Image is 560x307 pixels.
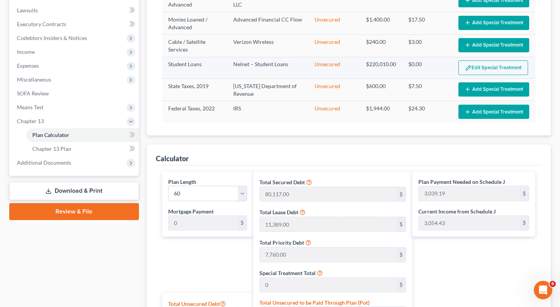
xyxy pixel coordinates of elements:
span: 6 [550,281,556,287]
td: $17.50 [402,12,452,34]
label: Mortgage Payment [168,207,214,215]
input: 0.00 [169,216,238,230]
span: Lawsuits [17,7,38,13]
div: $ [396,278,406,292]
td: Nelnet – Student Loans [227,57,308,78]
div: $ [520,216,529,230]
div: $ [396,217,406,232]
td: $220,010.00 [360,57,402,78]
input: 0.00 [260,247,396,262]
span: Plan Calculator [32,132,69,138]
label: Total Secured Debt [259,178,305,186]
input: 0.00 [260,217,396,232]
button: Add Special Treatment [458,16,529,30]
span: Executory Contracts [17,21,66,27]
span: Codebtors Insiders & Notices [17,35,87,41]
label: Plan Length [168,178,196,186]
td: $1,400.00 [360,12,402,34]
label: Total Unsecured to be Paid Through Plan (Pot) [259,299,369,307]
input: 0.00 [260,278,396,292]
td: Monies Loaned / Advanced [162,12,227,34]
td: $3.00 [402,35,452,57]
td: $1,944.00 [360,101,402,122]
span: Additional Documents [17,159,71,166]
span: Means Test [17,104,43,110]
div: $ [396,247,406,262]
td: $24.30 [402,101,452,122]
div: $ [237,216,247,230]
div: $ [520,186,529,201]
td: Unsecured [308,57,360,78]
td: Cable / Satellite Services [162,35,227,57]
a: Executory Contracts [11,17,139,31]
td: Unsecured [308,35,360,57]
a: Download & Print [9,182,139,200]
a: Review & File [9,203,139,220]
td: $240.00 [360,35,402,57]
td: Advanced Financial CC Flow [227,12,308,34]
td: State Taxes, 2019 [162,79,227,101]
div: Calculator [156,154,189,163]
td: $0.00 [402,57,452,78]
img: edit-pencil-c1479a1de80d8dea1e2430c2f745a3c6a07e9d7aa2eeffe225670001d78357a8.svg [465,65,471,71]
td: Student Loans [162,57,227,78]
span: Chapter 13 [17,118,44,124]
a: SOFA Review [11,87,139,100]
td: Unsecured [308,101,360,122]
iframe: Intercom live chat [534,281,552,299]
label: Current Income from Schedule J [418,207,496,215]
label: Plan Payment Needed on Schedule J [418,178,505,186]
td: $600.00 [360,79,402,101]
td: Verizon Wireless [227,35,308,57]
a: Plan Calculator [26,128,139,142]
button: Add Special Treatment [458,38,529,52]
a: Lawsuits [11,3,139,17]
span: SOFA Review [17,90,49,97]
label: Special Treatment Total [259,269,316,277]
input: 0.00 [419,216,520,230]
a: Chapter 13 Plan [26,142,139,156]
span: Miscellaneous [17,76,51,83]
button: Add Special Treatment [458,82,529,97]
span: Chapter 13 Plan [32,145,71,152]
input: 0.00 [419,186,520,201]
label: Total Lease Debt [259,208,298,216]
span: Income [17,48,35,55]
td: IRS [227,101,308,122]
button: Add Special Treatment [458,105,529,119]
td: $7.50 [402,79,452,101]
td: Unsecured [308,79,360,101]
input: 0.00 [260,187,396,202]
div: $ [396,187,406,202]
td: Unsecured [308,12,360,34]
td: Federal Taxes, 2022 [162,101,227,122]
span: Expenses [17,62,39,69]
label: Total Priority Debt [259,239,304,247]
button: Edit Special Treatment [458,60,528,75]
td: [US_STATE] Department of Revenue [227,79,308,101]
